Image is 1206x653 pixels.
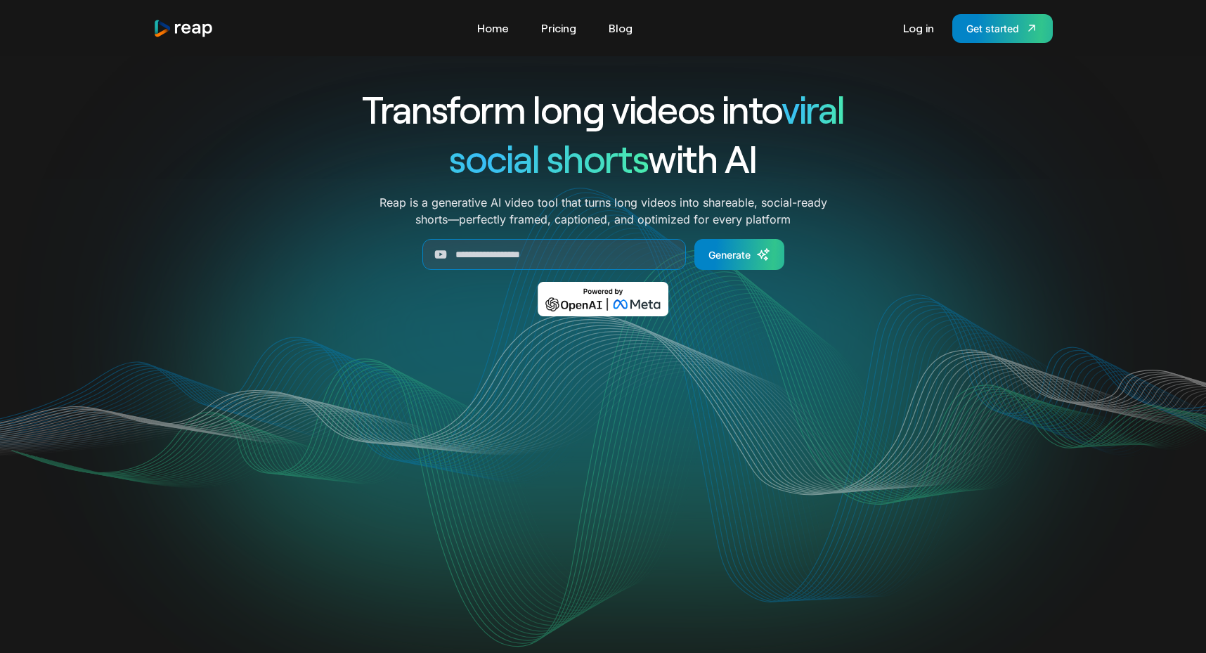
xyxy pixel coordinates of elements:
a: Log in [896,17,941,39]
h1: with AI [311,134,895,183]
a: Home [470,17,516,39]
img: reap logo [153,19,214,38]
form: Generate Form [311,239,895,270]
img: Powered by OpenAI & Meta [538,282,669,316]
a: Get started [952,14,1053,43]
h1: Transform long videos into [311,84,895,134]
a: Blog [602,17,640,39]
video: Your browser does not support the video tag. [320,337,886,620]
span: social shorts [449,135,648,181]
p: Reap is a generative AI video tool that turns long videos into shareable, social-ready shorts—per... [380,194,827,228]
a: Generate [694,239,784,270]
a: Pricing [534,17,583,39]
a: home [153,19,214,38]
span: viral [782,86,844,131]
div: Get started [966,21,1019,36]
div: Generate [708,247,751,262]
